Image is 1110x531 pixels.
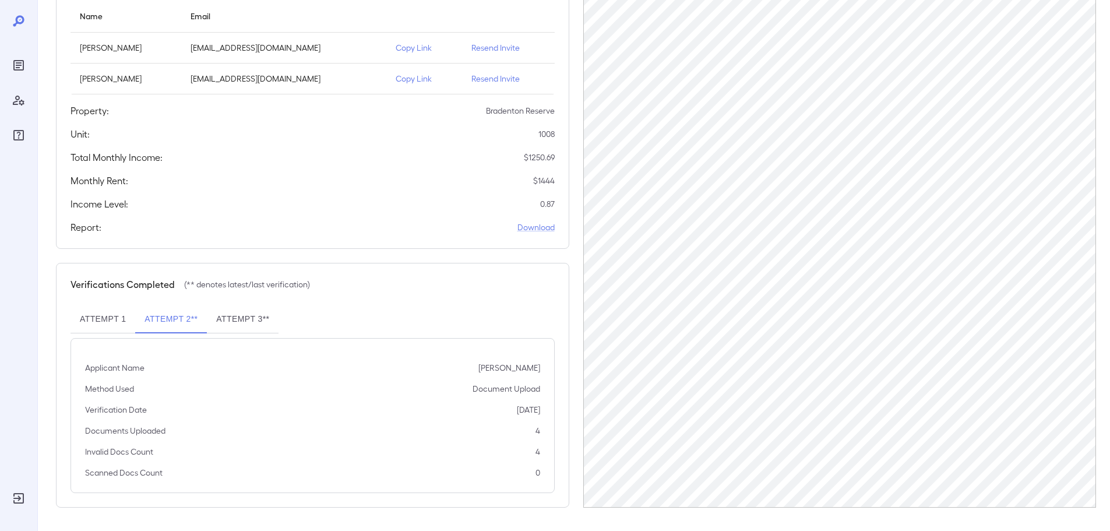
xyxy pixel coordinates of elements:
h5: Verifications Completed [71,277,175,291]
p: Resend Invite [471,73,545,85]
p: [PERSON_NAME] [80,42,172,54]
p: 4 [535,446,540,458]
button: Attempt 2** [135,305,207,333]
h5: Report: [71,220,101,234]
p: Verification Date [85,404,147,416]
p: 4 [535,425,540,437]
p: 0.87 [540,198,555,210]
button: Attempt 1 [71,305,135,333]
p: Documents Uploaded [85,425,165,437]
p: [PERSON_NAME] [80,73,172,85]
p: Method Used [85,383,134,395]
button: Attempt 3** [207,305,279,333]
a: Download [517,221,555,233]
p: Copy Link [396,73,453,85]
p: Invalid Docs Count [85,446,153,458]
p: Resend Invite [471,42,545,54]
div: Manage Users [9,91,28,110]
div: Log Out [9,489,28,508]
p: [EMAIL_ADDRESS][DOMAIN_NAME] [191,73,377,85]
h5: Total Monthly Income: [71,150,163,164]
div: FAQ [9,126,28,145]
div: Reports [9,56,28,75]
p: Bradenton Reserve [486,105,555,117]
p: Copy Link [396,42,453,54]
p: $ 1444 [533,175,555,187]
p: Scanned Docs Count [85,467,163,479]
h5: Unit: [71,127,90,141]
p: 1008 [538,128,555,140]
p: 0 [535,467,540,479]
h5: Property: [71,104,109,118]
p: $ 1250.69 [524,152,555,163]
h5: Income Level: [71,197,128,211]
p: [PERSON_NAME] [478,362,540,374]
h5: Monthly Rent: [71,174,128,188]
p: Applicant Name [85,362,145,374]
p: Document Upload [473,383,540,395]
p: [DATE] [517,404,540,416]
p: (** denotes latest/last verification) [184,279,310,290]
p: [EMAIL_ADDRESS][DOMAIN_NAME] [191,42,377,54]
